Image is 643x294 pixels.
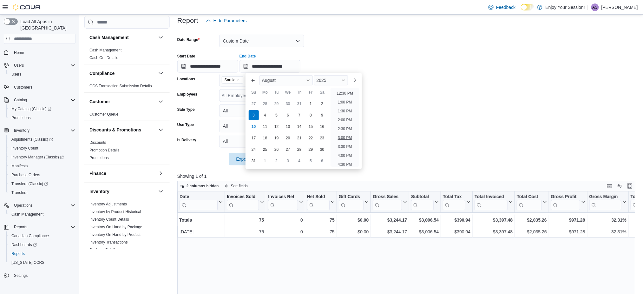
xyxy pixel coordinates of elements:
span: Dashboards [11,242,37,247]
button: Finance [89,170,156,177]
button: Customer [157,98,165,105]
li: 2:00 PM [335,116,355,124]
button: Gross Sales [373,194,407,210]
div: day-30 [283,99,293,109]
button: Finance [157,170,165,177]
div: Total Cost [517,194,541,200]
div: day-15 [306,122,316,132]
div: Gross Sales [373,194,402,210]
span: Purchase Orders [11,172,40,177]
button: Subtotal [411,194,439,210]
button: Cash Management [6,210,78,219]
li: 1:00 PM [335,98,355,106]
span: Washington CCRS [9,259,75,266]
div: Total Cost [517,194,541,210]
span: Transfers (Classic) [9,180,75,188]
span: Inventory Count Details [89,217,129,222]
button: Display options [616,182,624,190]
div: day-4 [294,156,305,166]
div: day-20 [283,133,293,143]
button: Customer [89,98,156,105]
a: Transfers (Classic) [6,179,78,188]
span: Catalog [11,96,75,104]
div: 75 [227,228,264,236]
button: All [219,120,304,132]
div: Gross Margin [589,194,621,210]
a: Feedback [486,1,518,14]
span: Promotions [9,114,75,122]
img: Cova [13,4,41,10]
div: 75 [227,216,264,224]
div: Gross Profit [551,194,580,210]
button: [US_STATE] CCRS [6,258,78,267]
div: day-2 [317,99,327,109]
a: Promotions [9,114,33,122]
div: day-1 [306,99,316,109]
div: day-4 [260,110,270,120]
button: Purchase Orders [6,170,78,179]
input: Press the down key to open a popover containing a calendar. [177,60,238,73]
a: Inventory On Hand by Package [89,225,142,229]
span: Manifests [11,164,28,169]
div: day-17 [249,133,259,143]
li: 2:30 PM [335,125,355,133]
div: day-5 [306,156,316,166]
a: Inventory Manager (Classic) [6,153,78,162]
div: $3,006.54 [411,216,439,224]
div: Su [249,87,259,97]
button: Transfers [6,188,78,197]
a: My Catalog (Classic) [9,105,54,113]
a: Customer Queue [89,112,118,117]
span: Sort fields [231,184,248,189]
div: 0 [268,228,303,236]
div: day-29 [306,144,316,155]
a: Dashboards [9,241,39,249]
span: August [262,78,276,83]
div: day-11 [260,122,270,132]
p: Showing 1 of 1 [177,173,640,179]
div: $3,244.17 [373,216,407,224]
button: Operations [1,201,78,210]
li: 3:00 PM [335,134,355,142]
a: Adjustments (Classic) [6,135,78,144]
span: Home [11,48,75,56]
div: Total Tax [443,194,465,200]
span: Reports [11,251,25,256]
button: Previous Month [248,75,258,85]
span: Customers [14,85,32,90]
button: 2 columns hidden [178,182,221,190]
div: day-9 [317,110,327,120]
div: day-8 [306,110,316,120]
div: Invoices Sold [227,194,259,200]
a: Discounts [89,140,106,145]
a: Promotions [89,156,109,160]
div: day-13 [283,122,293,132]
a: Reports [9,250,27,257]
span: Transfers [9,189,75,197]
div: day-12 [272,122,282,132]
button: Reports [11,223,30,231]
span: Operations [14,203,33,208]
div: day-28 [260,99,270,109]
a: Inventory Adjustments [89,202,127,206]
div: $0.00 [338,216,369,224]
div: day-2 [272,156,282,166]
button: Manifests [6,162,78,170]
li: 4:00 PM [335,152,355,159]
span: Cash Management [9,210,75,218]
div: $971.28 [551,216,585,224]
div: day-1 [260,156,270,166]
a: Settings [11,272,30,279]
div: 32.31% [589,216,626,224]
span: Inventory [11,127,75,134]
a: Canadian Compliance [9,232,51,240]
span: Sarnia [225,77,236,83]
span: Inventory Manager (Classic) [9,153,75,161]
span: Operations [11,202,75,209]
span: Hide Parameters [213,17,247,24]
span: Users [11,62,75,69]
button: Promotions [6,113,78,122]
div: $2,035.26 [517,216,547,224]
h3: Compliance [89,70,115,77]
